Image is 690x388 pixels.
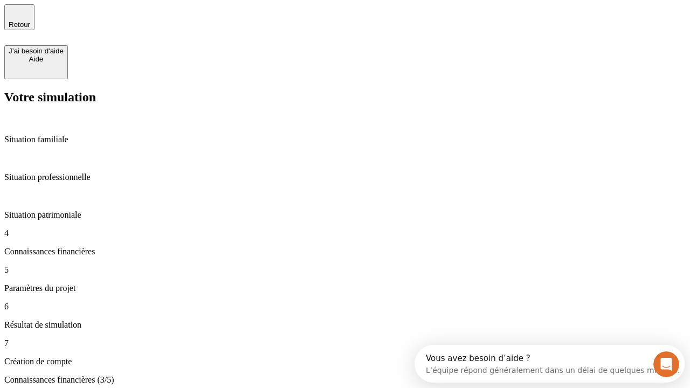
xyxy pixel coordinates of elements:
[4,320,686,330] p: Résultat de simulation
[4,228,686,238] p: 4
[4,45,68,79] button: J’ai besoin d'aideAide
[4,210,686,220] p: Situation patrimoniale
[4,90,686,105] h2: Votre simulation
[9,20,30,29] span: Retour
[4,172,686,182] p: Situation professionnelle
[4,357,686,366] p: Création de compte
[4,4,34,30] button: Retour
[4,265,686,275] p: 5
[9,55,64,63] div: Aide
[4,283,686,293] p: Paramètres du projet
[4,375,686,385] p: Connaissances financières (3/5)
[11,9,265,18] div: Vous avez besoin d’aide ?
[4,302,686,311] p: 6
[4,338,686,348] p: 7
[9,47,64,55] div: J’ai besoin d'aide
[4,247,686,257] p: Connaissances financières
[415,345,685,383] iframe: Intercom live chat discovery launcher
[653,351,679,377] iframe: Intercom live chat
[4,135,686,144] p: Situation familiale
[4,4,297,34] div: Ouvrir le Messenger Intercom
[11,18,265,29] div: L’équipe répond généralement dans un délai de quelques minutes.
